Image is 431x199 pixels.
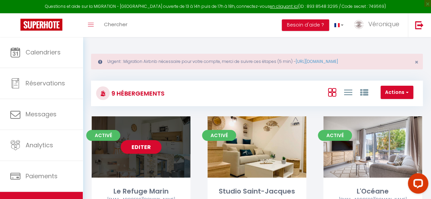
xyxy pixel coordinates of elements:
a: Chercher [99,13,133,37]
button: Close [415,59,418,65]
span: Calendriers [26,48,61,56]
a: ... Véronique [349,13,408,37]
div: Studio Saint-Jacques [207,186,306,197]
a: Vue en Liste [344,86,352,98]
span: Véronique [368,20,399,28]
span: Chercher [104,21,127,28]
img: logout [415,21,424,29]
div: Urgent : Migration Airbnb nécessaire pour votre compte, merci de suivre ces étapes (5 min) - [91,54,423,69]
span: Paiements [26,172,58,180]
a: Vue en Box [328,86,336,98]
span: Activé [86,130,120,141]
span: Activé [202,130,236,141]
span: × [415,58,418,66]
a: Editer [352,140,393,154]
a: Vue par Groupe [360,86,368,98]
h3: 9 Hébergements [110,86,165,101]
a: Editer [121,140,161,154]
span: Messages [26,110,57,118]
img: ... [354,19,364,29]
a: Editer [236,140,277,154]
iframe: LiveChat chat widget [402,170,431,199]
span: Réservations [26,79,65,87]
a: [URL][DOMAIN_NAME] [296,59,338,64]
div: Le Refuge Marin [92,186,190,197]
div: L'Océane [323,186,422,197]
span: Activé [318,130,352,141]
img: Super Booking [20,19,62,31]
a: en cliquant ici [270,3,298,9]
button: Besoin d'aide ? [282,19,329,31]
span: Analytics [26,141,53,149]
button: Actions [381,86,413,99]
